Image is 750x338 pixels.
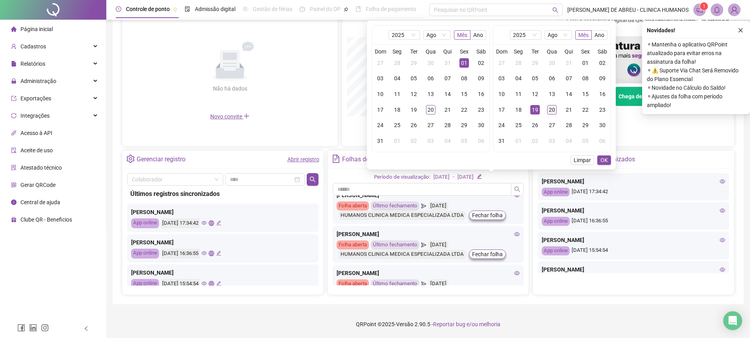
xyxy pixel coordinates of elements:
[598,120,607,130] div: 30
[527,133,544,149] td: 2025-09-02
[11,216,17,222] span: gift
[542,177,725,186] div: [PERSON_NAME]
[544,102,561,118] td: 2025-08-20
[600,156,608,164] span: OK
[409,120,419,130] div: 26
[20,216,72,223] span: Clube QR - Beneficios
[510,55,527,71] td: 2025-07-28
[456,48,473,55] th: Sex
[542,236,725,244] div: [PERSON_NAME]
[20,164,62,171] span: Atestado técnico
[544,133,561,149] td: 2025-09-03
[473,32,483,38] span: Ano
[647,40,745,66] span: ⚬ Mantenha o aplicativo QRPoint atualizado para evitar erros na assinatura da folha!
[366,6,416,12] span: Folha de pagamento
[344,7,348,12] span: pushpin
[11,95,17,101] span: export
[514,120,523,130] div: 25
[527,55,544,71] td: 2025-07-29
[476,105,486,115] div: 23
[547,120,557,130] div: 27
[594,48,611,55] th: Sáb
[564,58,574,68] div: 31
[530,89,540,99] div: 12
[409,105,419,115] div: 19
[597,155,611,165] button: OK
[472,211,503,220] span: Fechar folha
[137,153,185,166] div: Gerenciar registro
[577,71,594,87] td: 2025-08-08
[472,133,489,149] td: 2025-09-06
[542,206,725,215] div: [PERSON_NAME]
[409,136,419,146] div: 02
[594,102,611,118] td: 2025-08-23
[422,133,439,149] td: 2025-09-03
[332,155,340,163] span: file-text
[426,31,448,39] span: Ago
[426,120,435,130] div: 27
[422,86,439,102] td: 2025-08-13
[594,133,611,149] td: 2025-09-06
[426,58,435,68] div: 30
[356,6,361,12] span: book
[542,217,570,226] div: App online
[185,6,190,12] span: file-done
[439,55,456,71] td: 2025-07-31
[510,102,527,118] td: 2025-08-18
[456,102,473,118] td: 2025-08-22
[560,48,577,55] th: Qui
[513,31,538,39] span: 2025
[542,246,725,255] div: [DATE] 15:54:54
[426,105,435,115] div: 20
[20,26,53,32] span: Página inicial
[20,61,45,67] span: Relatórios
[243,6,248,12] span: sun
[409,74,419,83] div: 05
[428,201,448,211] div: [DATE]
[300,6,305,12] span: dashboard
[443,89,452,99] div: 14
[11,78,17,83] span: lock
[243,113,250,119] span: plus
[544,118,561,133] td: 2025-08-27
[469,249,506,259] button: Fechar folha
[443,58,452,68] div: 31
[422,102,439,118] td: 2025-08-20
[389,86,406,102] td: 2025-08-11
[406,71,422,87] td: 2025-08-05
[11,147,17,153] span: audit
[376,120,385,130] div: 24
[309,176,316,183] span: search
[161,218,200,228] div: [DATE] 17:34:42
[547,58,557,68] div: 30
[11,164,17,170] span: solution
[161,249,200,259] div: [DATE] 16:36:55
[574,156,591,164] span: Limpar
[581,58,590,68] div: 01
[647,83,745,92] span: ⚬ Novidade no Cálculo do Saldo!
[577,48,594,55] th: Sex
[428,240,448,249] div: [DATE]
[514,136,523,146] div: 01
[337,240,369,249] div: Folha aberta
[392,31,417,39] span: 2025
[11,182,17,187] span: qrcode
[389,118,406,133] td: 2025-08-25
[195,6,235,12] span: Admissão digital
[476,74,486,83] div: 09
[376,58,385,68] div: 27
[20,43,46,50] span: Cadastros
[202,251,207,256] span: eye
[598,105,607,115] div: 23
[527,118,544,133] td: 2025-08-26
[372,102,389,118] td: 2025-08-17
[439,133,456,149] td: 2025-09-04
[20,199,60,205] span: Central de ajuda
[564,120,574,130] div: 28
[594,118,611,133] td: 2025-08-30
[126,6,170,12] span: Controle de ponto
[372,133,389,149] td: 2025-08-31
[439,71,456,87] td: 2025-08-07
[173,7,178,12] span: pushpin
[456,71,473,87] td: 2025-08-08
